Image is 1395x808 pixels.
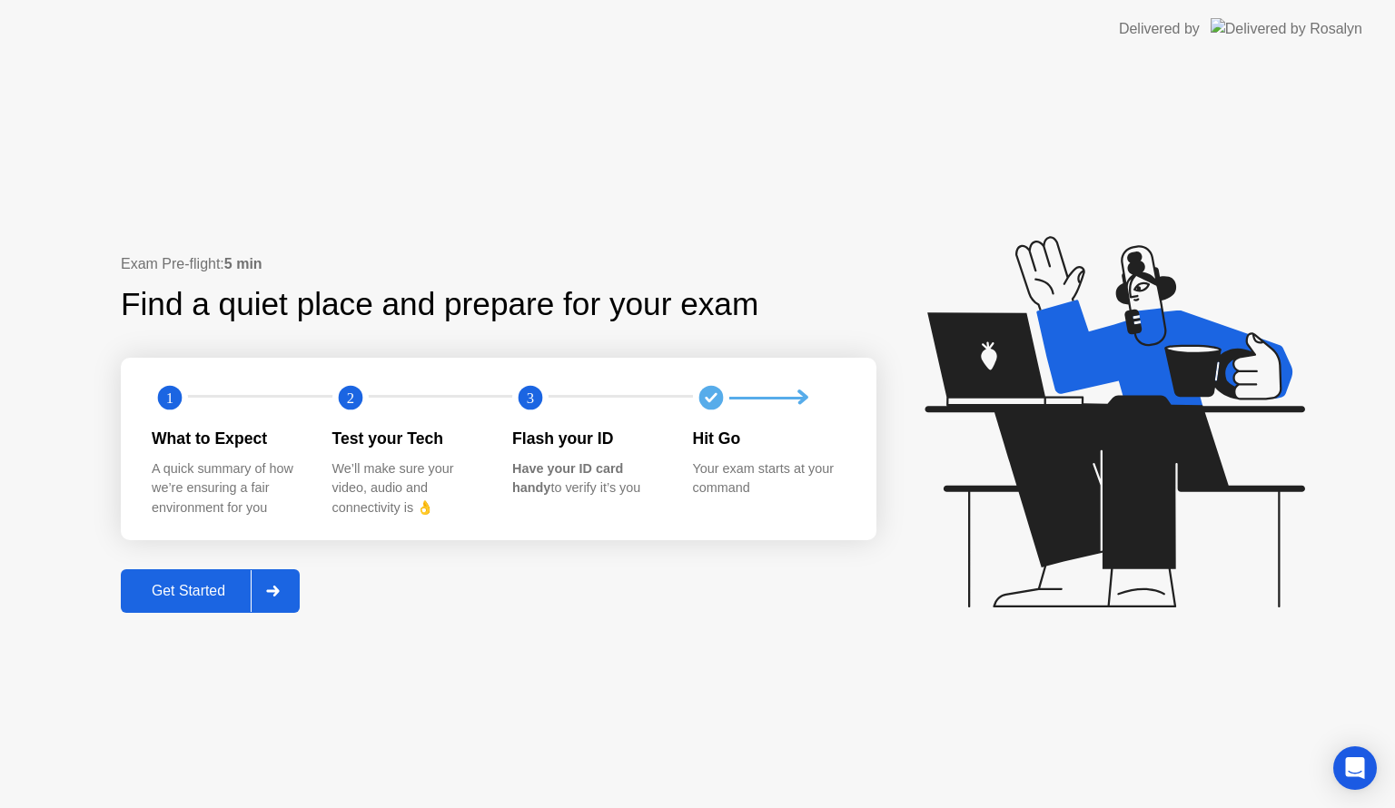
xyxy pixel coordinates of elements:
div: Hit Go [693,427,845,450]
div: A quick summary of how we’re ensuring a fair environment for you [152,459,303,518]
img: Delivered by Rosalyn [1211,18,1362,39]
text: 2 [346,389,353,407]
text: 3 [527,389,534,407]
div: We’ll make sure your video, audio and connectivity is 👌 [332,459,484,518]
div: Flash your ID [512,427,664,450]
b: 5 min [224,256,262,271]
div: to verify it’s you [512,459,664,498]
div: Test your Tech [332,427,484,450]
div: Delivered by [1119,18,1200,40]
div: Your exam starts at your command [693,459,845,498]
div: Open Intercom Messenger [1333,746,1377,790]
b: Have your ID card handy [512,461,623,496]
text: 1 [166,389,173,407]
button: Get Started [121,569,300,613]
div: Get Started [126,583,251,599]
div: Find a quiet place and prepare for your exam [121,281,761,329]
div: What to Expect [152,427,303,450]
div: Exam Pre-flight: [121,253,876,275]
